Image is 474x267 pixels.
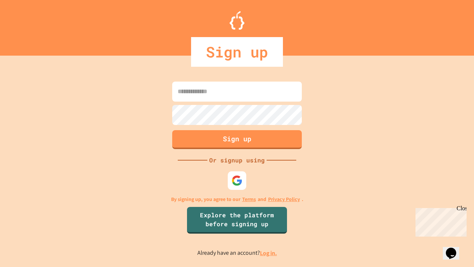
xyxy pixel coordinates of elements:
[191,37,283,67] div: Sign up
[197,248,277,258] p: Already have an account?
[268,195,300,203] a: Privacy Policy
[231,175,243,186] img: google-icon.svg
[207,156,267,165] div: Or signup using
[171,195,303,203] p: By signing up, you agree to our and .
[187,207,287,234] a: Explore the platform before signing up
[242,195,256,203] a: Terms
[443,237,467,260] iframe: chat widget
[230,11,244,30] img: Logo.svg
[3,3,51,47] div: Chat with us now!Close
[260,249,277,257] a: Log in.
[172,130,302,149] button: Sign up
[413,205,467,237] iframe: chat widget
